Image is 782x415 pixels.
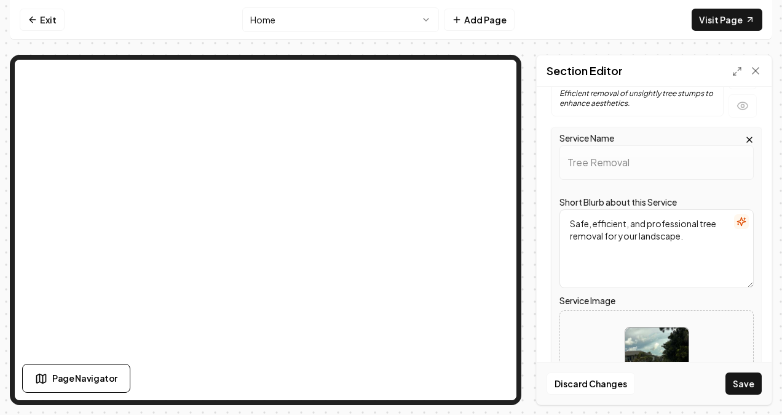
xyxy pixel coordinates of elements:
button: Add Page [444,9,515,31]
img: image [625,328,689,391]
label: Service Name [559,132,614,143]
button: Discard Changes [547,373,635,395]
a: Exit [20,9,65,31]
button: Save [725,373,762,395]
p: Efficient removal of unsightly tree stumps to enhance aesthetics. [559,89,716,108]
button: Page Navigator [22,364,130,393]
input: Service Name [559,145,754,180]
label: Short Blurb about this Service [559,196,677,207]
label: Service Image [559,293,754,308]
span: Page Navigator [52,372,117,385]
h2: Section Editor [547,62,623,79]
a: Visit Page [692,9,762,31]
